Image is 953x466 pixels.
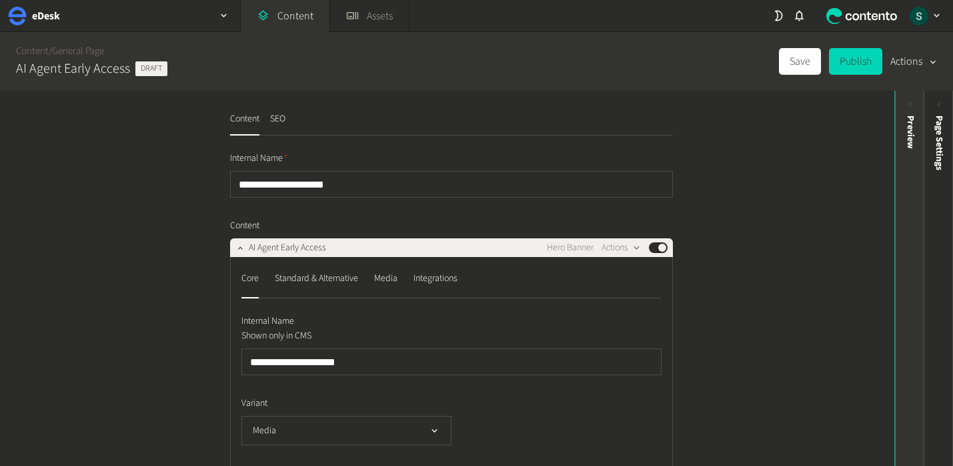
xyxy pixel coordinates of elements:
button: Content [230,112,259,136]
span: Internal Name [241,314,294,328]
button: Publish [829,48,882,75]
span: Draft [135,61,167,76]
div: Media [374,268,397,289]
button: Save [779,48,821,75]
button: Actions [602,240,641,256]
a: Content [16,44,49,58]
p: Shown only in CMS [241,328,545,343]
button: SEO [270,112,285,136]
span: / [49,44,52,58]
span: Variant [241,397,267,411]
button: Media [241,416,451,445]
button: Actions [890,48,937,75]
div: Standard & Alternative [275,268,358,289]
span: Hero Banner [547,241,594,255]
span: Content [230,219,259,233]
img: Sarah Grady [910,7,928,25]
div: Preview [903,115,917,149]
div: Core [241,268,259,289]
div: Integrations [413,268,457,289]
a: General Page [52,44,104,58]
h2: AI Agent Early Access [16,59,130,79]
span: Internal Name [230,152,288,166]
img: eDesk [8,7,27,25]
span: AI Agent Early Access [249,241,326,255]
span: Page Settings [932,115,946,170]
h2: eDesk [32,8,60,24]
